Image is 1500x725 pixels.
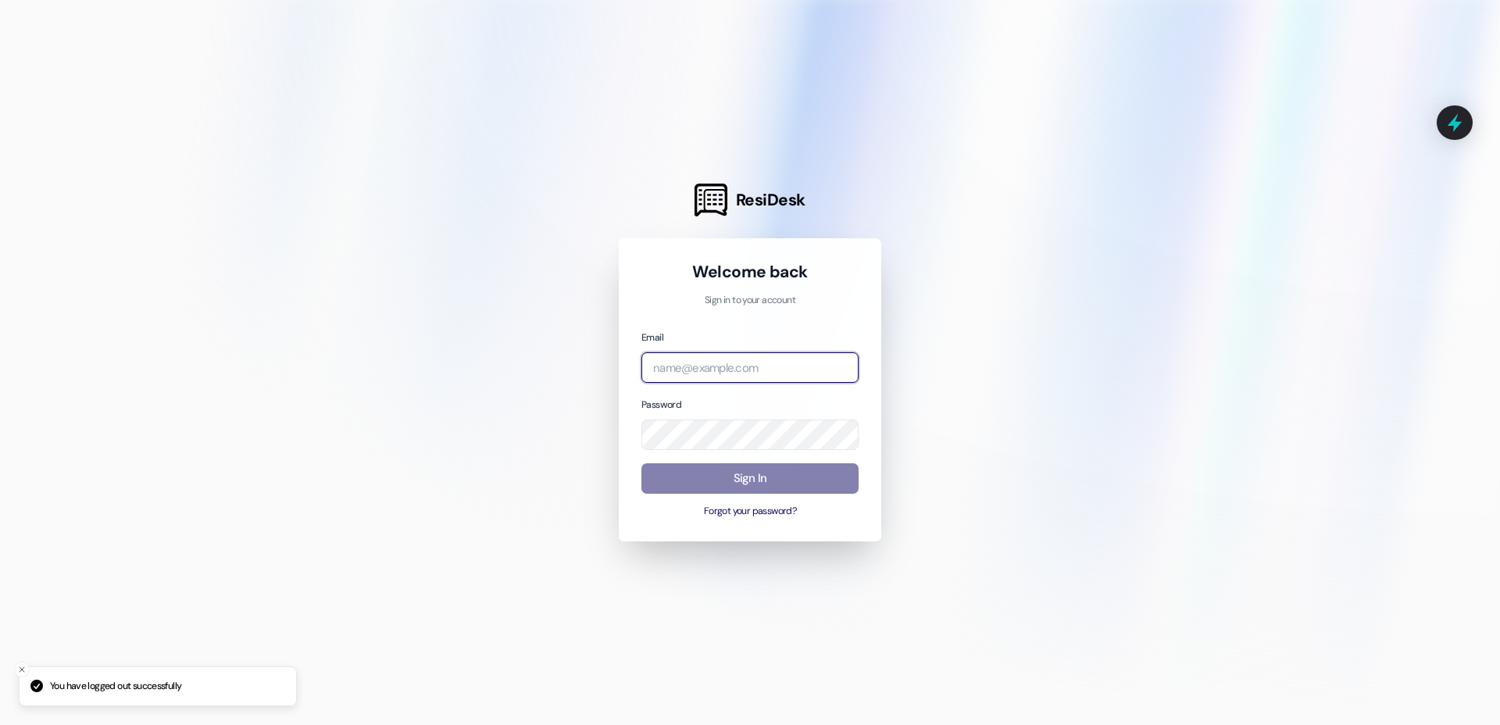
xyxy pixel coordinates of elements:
[641,505,859,519] button: Forgot your password?
[14,662,30,677] button: Close toast
[641,294,859,308] p: Sign in to your account
[695,184,727,216] img: ResiDesk Logo
[736,189,805,211] span: ResiDesk
[641,352,859,383] input: name@example.com
[641,261,859,283] h1: Welcome back
[641,398,681,411] label: Password
[641,331,663,344] label: Email
[641,463,859,494] button: Sign In
[50,680,181,694] p: You have logged out successfully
